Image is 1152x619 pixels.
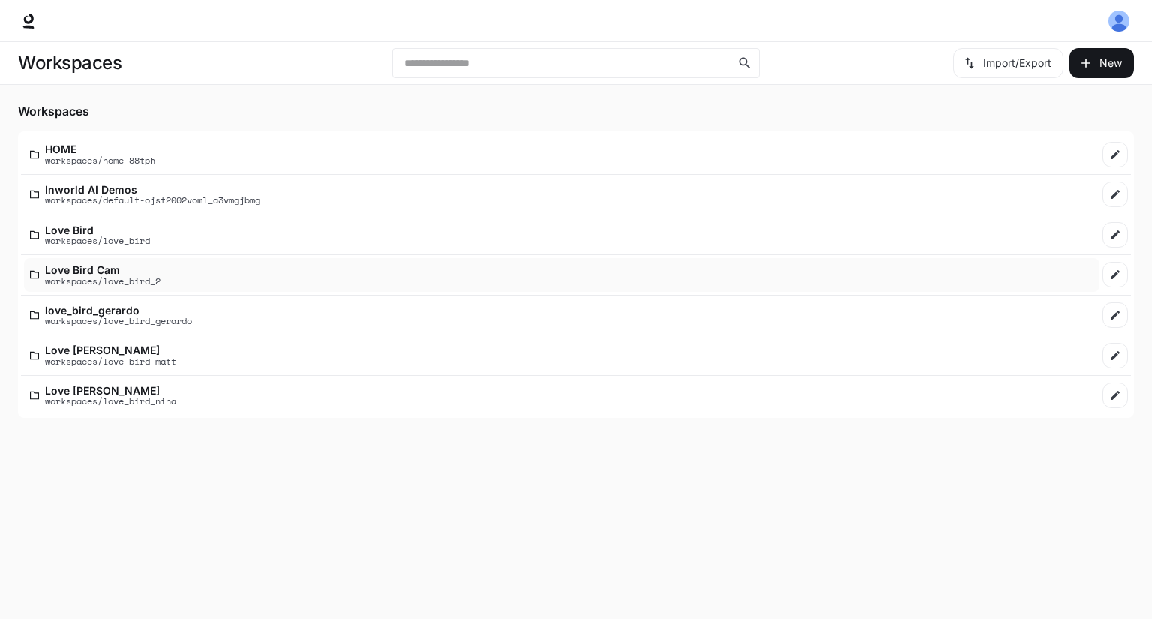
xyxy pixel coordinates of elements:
[24,338,1099,372] a: Love [PERSON_NAME]workspaces/love_bird_matt
[45,143,155,155] p: HOME
[1108,11,1129,32] img: User avatar
[45,396,176,406] p: workspaces/love_bird_nina
[1102,262,1128,287] a: Edit workspace
[45,356,176,366] p: workspaces/love_bird_matt
[45,316,192,326] p: workspaces/love_bird_gerardo
[45,264,160,275] p: Love Bird Cam
[1102,142,1128,167] a: Edit workspace
[953,48,1063,78] button: Import/Export
[1102,222,1128,248] a: Edit workspace
[1104,6,1134,36] button: User avatar
[1102,343,1128,368] a: Edit workspace
[24,178,1099,212] a: Inworld AI Demosworkspaces/default-ojst2002voml_a3vmgjbmg
[24,218,1099,252] a: Love Birdworkspaces/love_bird
[45,305,192,316] p: love_bird_gerardo
[45,195,260,205] p: workspaces/default-ojst2002voml_a3vmgjbmg
[45,224,150,236] p: Love Bird
[1102,302,1128,328] a: Edit workspace
[18,48,121,78] h1: Workspaces
[24,137,1099,171] a: HOMEworkspaces/home-88tph
[24,258,1099,292] a: Love Bird Camworkspaces/love_bird_2
[45,276,160,286] p: workspaces/love_bird_2
[45,155,155,165] p: workspaces/home-88tph
[24,379,1099,413] a: Love [PERSON_NAME]workspaces/love_bird_nina
[45,236,150,245] p: workspaces/love_bird
[45,184,260,195] p: Inworld AI Demos
[1069,48,1134,78] button: Create workspace
[1102,383,1128,408] a: Edit workspace
[1102,182,1128,207] a: Edit workspace
[45,385,176,396] p: Love [PERSON_NAME]
[24,299,1099,332] a: love_bird_gerardoworkspaces/love_bird_gerardo
[45,344,176,356] p: Love [PERSON_NAME]
[18,103,1134,119] h5: Workspaces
